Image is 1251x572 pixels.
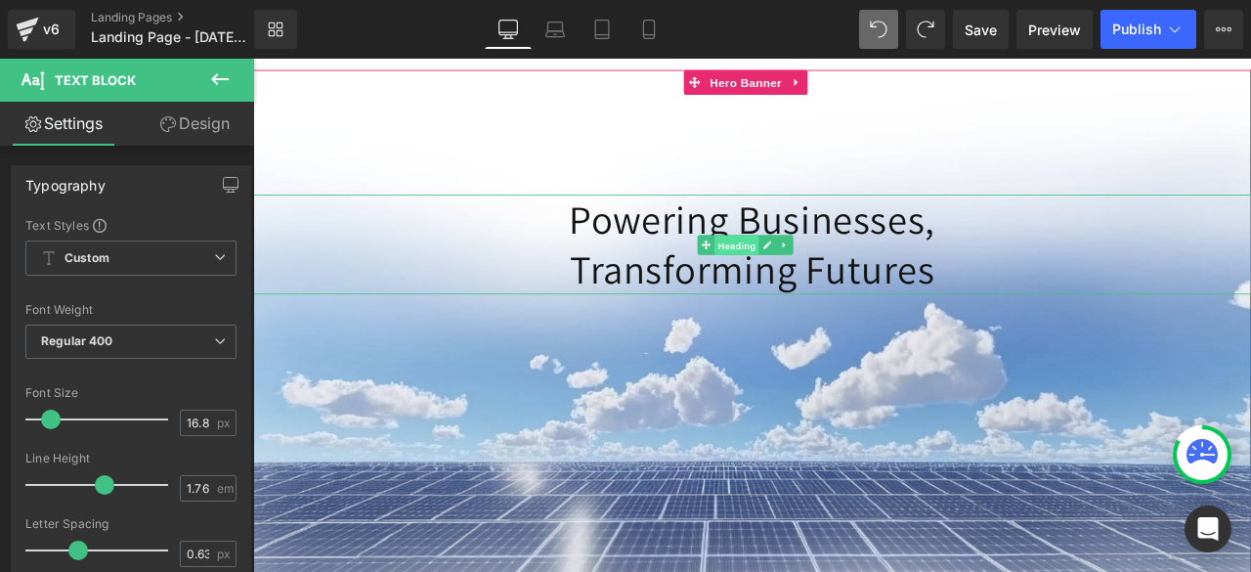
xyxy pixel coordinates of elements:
[254,10,297,49] a: New Library
[537,14,631,43] span: Hero Banner
[547,210,600,234] span: Heading
[621,209,641,233] a: Expand / Collapse
[217,417,234,429] span: px
[8,10,75,49] a: v6
[217,548,234,560] span: px
[631,14,657,43] a: Expand / Collapse
[25,217,237,233] div: Text Styles
[1112,22,1161,37] span: Publish
[25,386,237,400] div: Font Size
[25,452,237,465] div: Line Height
[91,29,249,45] span: Landing Page - [DATE] 13:53:24
[965,20,997,40] span: Save
[1028,20,1081,40] span: Preview
[91,10,286,25] a: Landing Pages
[65,250,109,267] b: Custom
[1204,10,1243,49] button: More
[41,333,113,348] b: Regular 400
[25,166,106,194] div: Typography
[579,10,625,49] a: Tablet
[1100,10,1196,49] button: Publish
[39,17,64,42] div: v6
[1185,506,1231,552] div: Open Intercom Messenger
[55,72,136,88] span: Text Block
[1016,10,1093,49] a: Preview
[859,10,898,49] button: Undo
[131,102,258,146] a: Design
[532,10,579,49] a: Laptop
[485,10,532,49] a: Desktop
[906,10,945,49] button: Redo
[25,517,237,531] div: Letter Spacing
[625,10,672,49] a: Mobile
[217,482,234,495] span: em
[25,303,237,317] div: Font Weight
